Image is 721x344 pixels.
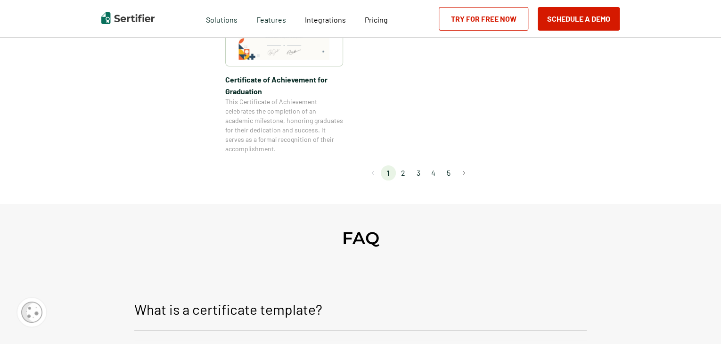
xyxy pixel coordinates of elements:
li: page 5 [441,165,456,180]
p: What is a certificate template? [134,298,322,320]
button: What is a certificate template? [134,291,587,331]
h2: FAQ [342,228,379,248]
a: Try for Free Now [439,7,528,31]
li: page 3 [411,165,426,180]
span: Pricing [365,15,388,24]
li: page 2 [396,165,411,180]
a: Pricing [365,13,388,25]
button: Schedule a Demo [538,7,620,31]
li: page 4 [426,165,441,180]
button: Go to next page [456,165,471,180]
img: Sertifier | Digital Credentialing Platform [101,12,155,24]
span: This Certificate of Achievement celebrates the completion of an academic milestone, honoring grad... [225,97,343,154]
span: Integrations [305,15,346,24]
span: Certificate of Achievement for Graduation [225,74,343,97]
span: Solutions [206,13,238,25]
iframe: Chat Widget [674,299,721,344]
span: Features [256,13,286,25]
img: Cookie Popup Icon [21,302,42,323]
li: page 1 [381,165,396,180]
button: Go to previous page [366,165,381,180]
a: Integrations [305,13,346,25]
